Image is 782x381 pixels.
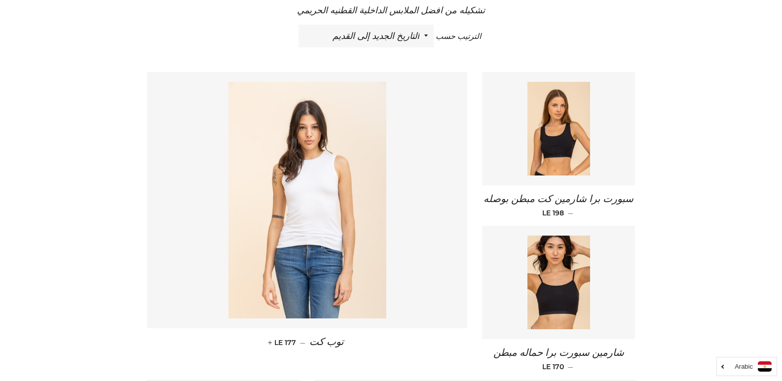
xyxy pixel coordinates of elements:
a: Arabic [722,361,772,372]
span: — [568,208,573,217]
span: LE 198 [542,208,564,217]
span: LE 177 [270,338,296,347]
span: LE 170 [542,362,564,371]
span: شارمين سبورت برا حماله مبطن [493,347,624,358]
i: Arabic [735,363,753,370]
span: توب كت [309,337,344,347]
span: الترتيب حسب [436,32,481,41]
a: شارمين سبورت برا حماله مبطن — LE 170 [482,339,635,380]
span: — [568,362,573,371]
a: توب كت — LE 177 [147,328,468,356]
span: — [300,338,305,347]
span: سبورت برا شارمين كت مبطن بوصله [484,194,633,205]
a: سبورت برا شارمين كت مبطن بوصله — LE 198 [482,185,635,226]
p: تشكيله من افضل الملابس الداخلية القطنيه الحريمي [147,3,635,17]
